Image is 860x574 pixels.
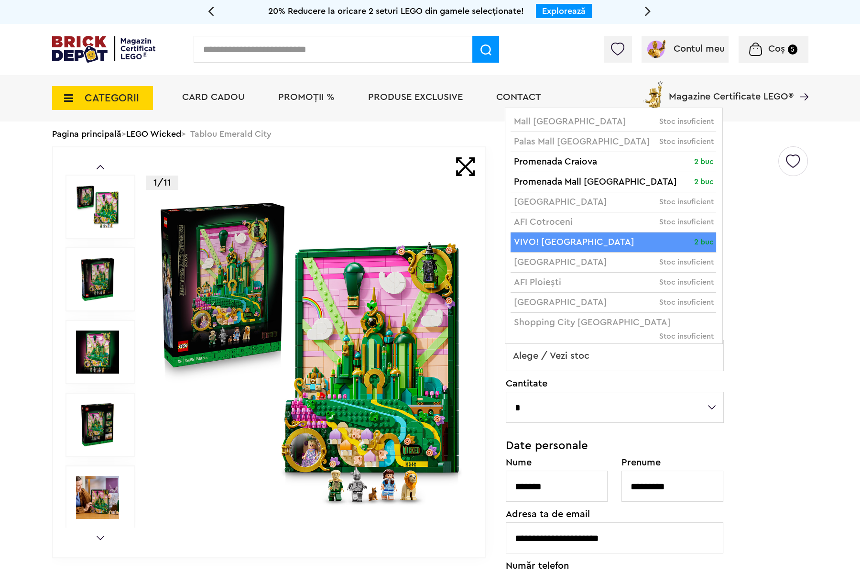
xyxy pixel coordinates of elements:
[182,92,245,102] a: Card Cadou
[659,255,713,269] span: Stoc insuficient
[85,93,139,103] span: CATEGORII
[511,232,716,253] li: VIVO! [GEOGRAPHIC_DATA]
[511,253,716,273] li: [GEOGRAPHIC_DATA]
[542,7,586,15] a: Explorează
[659,330,713,343] span: Stoc insuficient
[52,130,121,138] a: Pagina principală
[768,44,785,54] span: Coș
[506,509,724,519] label: Adresa ta de email
[659,195,713,209] span: Stoc insuficient
[511,313,716,332] li: Shopping City [GEOGRAPHIC_DATA]
[126,130,181,138] a: LEGO Wicked
[669,79,794,101] span: Magazine Certificate LEGO®
[97,165,104,169] a: Prev
[694,235,713,249] span: 2 buc
[788,44,797,55] small: 5
[496,92,541,102] a: Contact
[511,212,716,232] li: AFI Cotroceni
[76,403,119,446] img: Seturi Lego Tablou Emerald City
[694,175,713,189] span: 2 buc
[268,7,524,15] span: 20% Reducere la oricare 2 seturi LEGO din gamele selecționate!
[659,296,713,309] span: Stoc insuficient
[76,476,119,519] img: LEGO Wicked Tablou Emerald City
[156,198,464,506] img: Tablou Emerald City
[511,192,716,212] li: [GEOGRAPHIC_DATA]
[506,379,724,388] label: Cantitate
[506,458,608,467] label: Nume
[659,215,713,229] span: Stoc insuficient
[506,440,724,452] h3: Date personale
[659,115,713,129] span: Stoc insuficient
[76,258,119,301] img: Tablou Emerald City
[97,536,104,540] a: Next
[674,44,725,54] span: Contul meu
[506,561,724,571] label: Număr telefon
[511,273,716,293] li: AFI Ploiești
[146,176,178,190] p: 1/11
[659,135,713,149] span: Stoc insuficient
[52,121,808,146] div: > > Tablou Emerald City
[659,276,713,289] span: Stoc insuficient
[694,155,713,169] span: 2 buc
[794,79,808,89] a: Magazine Certificate LEGO®
[511,132,716,152] li: Palas Mall [GEOGRAPHIC_DATA]
[278,92,335,102] a: PROMOȚII %
[506,340,724,371] span: Alege / Vezi stoc
[511,112,716,132] li: Mall [GEOGRAPHIC_DATA]
[621,458,724,467] label: Prenume
[511,172,716,192] li: Promenada Mall [GEOGRAPHIC_DATA]
[511,293,716,313] li: [GEOGRAPHIC_DATA]
[76,185,119,228] img: Tablou Emerald City
[511,152,716,172] li: Promenada Craiova
[368,92,463,102] a: Produse exclusive
[506,341,723,371] span: Alege / Vezi stoc
[76,331,119,374] img: Tablou Emerald City LEGO 75685
[645,44,725,54] a: Contul meu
